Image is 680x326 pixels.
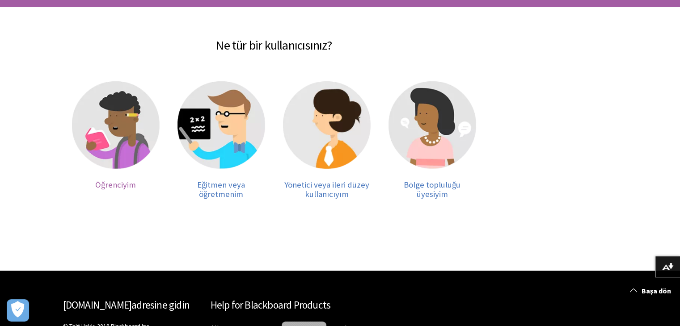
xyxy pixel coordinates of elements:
[283,81,371,199] a: Yönetici Yönetici veya ileri düzey kullanıcıyım
[177,81,265,169] img: Eğitmen
[63,298,132,311] a: [DOMAIN_NAME]
[211,297,470,313] h2: Help for Blackboard Products
[404,180,460,200] span: Bölge topluluğu üyesiyim
[284,180,369,200] span: Yönetici veya ileri düzey kullanıcıyım
[389,81,476,199] a: Topluluk Üyesi Bölge topluluğu üyesiyim
[623,283,680,299] a: Başa dön
[7,299,29,322] button: Açık Tercihler
[63,297,202,313] h3: adresine gidin
[283,81,371,169] img: Yönetici
[389,81,476,169] img: Topluluk Üyesi
[72,81,160,199] a: Öğrenci Öğrenciyim
[72,81,160,169] img: Öğrenci
[63,25,485,54] h2: Ne tür bir kullanıcısınız?
[197,180,245,200] span: Eğitmen veya öğretmenim
[177,81,265,199] a: Eğitmen Eğitmen veya öğretmenim
[95,180,136,190] span: Öğrenciyim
